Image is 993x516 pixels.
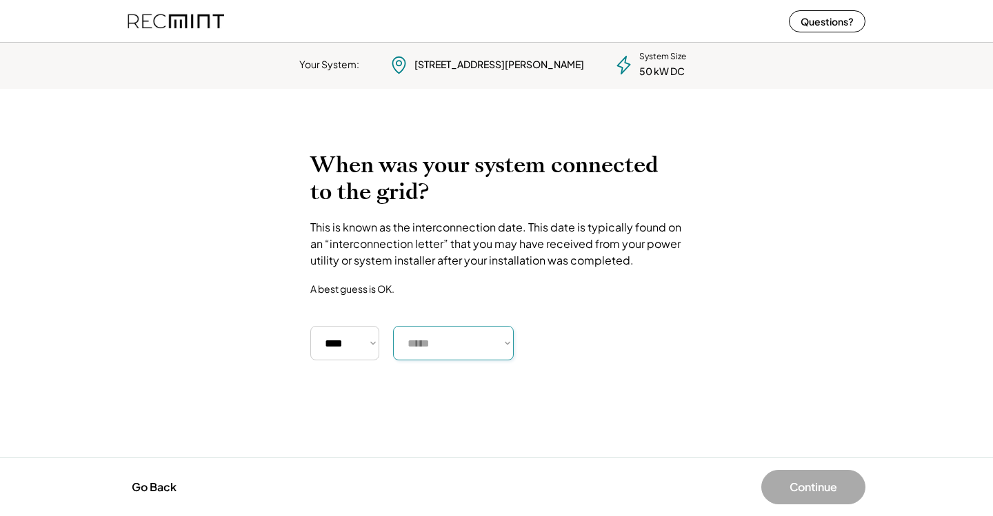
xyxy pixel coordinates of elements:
div: A best guess is OK. [310,282,394,295]
div: Your System: [299,58,359,72]
div: System Size [639,51,686,63]
div: This is known as the interconnection date. This date is typically found on an “interconnection le... [310,219,683,269]
button: Questions? [789,10,865,32]
button: Go Back [128,472,181,502]
h2: When was your system connected to the grid? [310,152,683,205]
img: recmint-logotype%403x%20%281%29.jpeg [128,3,224,39]
div: [STREET_ADDRESS][PERSON_NAME] [414,58,584,72]
div: 50 kW DC [639,65,685,79]
button: Continue [761,470,865,504]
